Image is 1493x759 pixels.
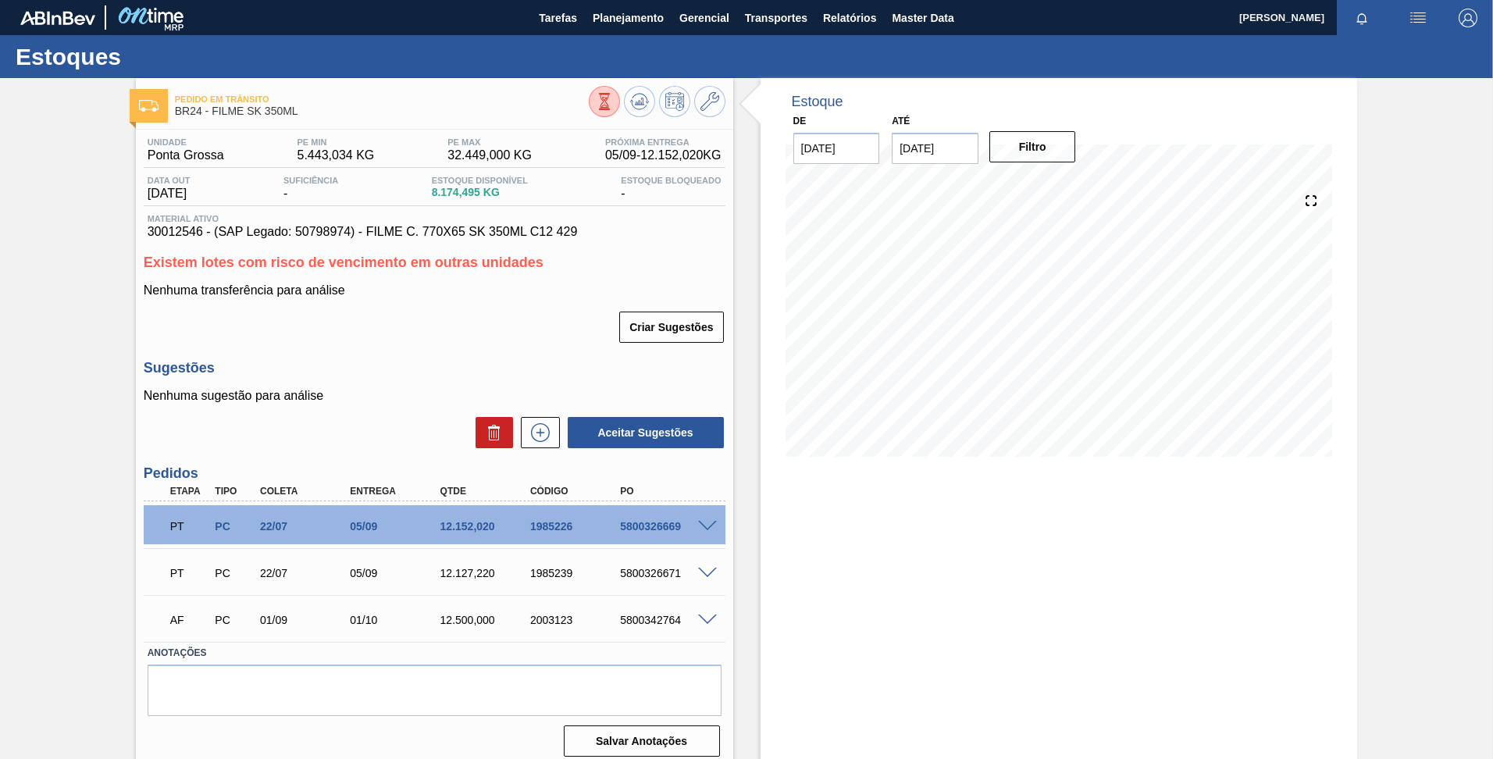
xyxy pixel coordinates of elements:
[619,312,723,343] button: Criar Sugestões
[989,131,1076,162] button: Filtro
[447,137,532,147] span: PE MAX
[432,176,528,185] span: Estoque Disponível
[659,86,690,117] button: Programar Estoque
[170,520,209,533] p: PT
[892,9,953,27] span: Master Data
[166,486,213,497] div: Etapa
[175,94,589,104] span: Pedido em Trânsito
[280,176,342,201] div: -
[539,9,577,27] span: Tarefas
[211,520,258,533] div: Pedido de Compra
[526,520,627,533] div: 1985226
[256,614,357,626] div: 01/09/2025
[211,486,258,497] div: Tipo
[605,137,722,147] span: Próxima Entrega
[436,486,537,497] div: Qtde
[616,567,717,579] div: 5800326671
[148,187,191,201] span: [DATE]
[211,614,258,626] div: Pedido de Compra
[148,214,722,223] span: Material ativo
[624,86,655,117] button: Atualizar Gráfico
[436,614,537,626] div: 12.500,000
[745,9,807,27] span: Transportes
[560,415,725,450] div: Aceitar Sugestões
[526,486,627,497] div: Código
[892,116,910,126] label: Até
[513,417,560,448] div: Nova sugestão
[139,100,159,112] img: Ícone
[346,567,447,579] div: 05/09/2025
[823,9,876,27] span: Relatórios
[144,283,725,298] p: Nenhuma transferência para análise
[346,486,447,497] div: Entrega
[593,9,664,27] span: Planejamento
[436,520,537,533] div: 12.152,020
[148,148,224,162] span: Ponta Grossa
[568,417,724,448] button: Aceitar Sugestões
[605,148,722,162] span: 05/09 - 12.152,020 KG
[793,116,807,126] label: De
[16,48,293,66] h1: Estoques
[346,520,447,533] div: 05/09/2025
[175,105,589,117] span: BR24 - FILME SK 350ML
[256,567,357,579] div: 22/07/2025
[211,567,258,579] div: Pedido de Compra
[617,176,725,201] div: -
[256,520,357,533] div: 22/07/2025
[144,465,725,482] h3: Pedidos
[148,642,722,665] label: Anotações
[170,567,209,579] p: PT
[1337,7,1387,29] button: Notificações
[447,148,532,162] span: 32.449,000 KG
[1459,9,1477,27] img: Logout
[148,225,722,239] span: 30012546 - (SAP Legado: 50798974) - FILME C. 770X65 SK 350ML C12 429
[20,11,95,25] img: TNhmsLtSVTkK8tSr43FrP2fwEKptu5GPRR3wAAAABJRU5ErkJggg==
[616,614,717,626] div: 5800342764
[892,133,978,164] input: dd/mm/yyyy
[298,137,375,147] span: PE MIN
[148,176,191,185] span: Data out
[564,725,720,757] button: Salvar Anotações
[170,614,209,626] p: AF
[436,567,537,579] div: 12.127,220
[621,310,725,344] div: Criar Sugestões
[468,417,513,448] div: Excluir Sugestões
[166,556,213,590] div: Pedido em Trânsito
[526,614,627,626] div: 2003123
[144,360,725,376] h3: Sugestões
[621,176,721,185] span: Estoque Bloqueado
[148,137,224,147] span: Unidade
[166,603,213,637] div: Aguardando Faturamento
[432,187,528,198] span: 8.174,495 KG
[144,255,543,270] span: Existem lotes com risco de vencimento em outras unidades
[166,509,213,543] div: Pedido em Trânsito
[793,133,880,164] input: dd/mm/yyyy
[283,176,338,185] span: Suficiência
[256,486,357,497] div: Coleta
[792,94,843,110] div: Estoque
[679,9,729,27] span: Gerencial
[526,567,627,579] div: 1985239
[144,389,725,403] p: Nenhuma sugestão para análise
[616,486,717,497] div: PO
[694,86,725,117] button: Ir ao Master Data / Geral
[298,148,375,162] span: 5.443,034 KG
[589,86,620,117] button: Visão Geral dos Estoques
[1409,9,1427,27] img: userActions
[346,614,447,626] div: 01/10/2025
[616,520,717,533] div: 5800326669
